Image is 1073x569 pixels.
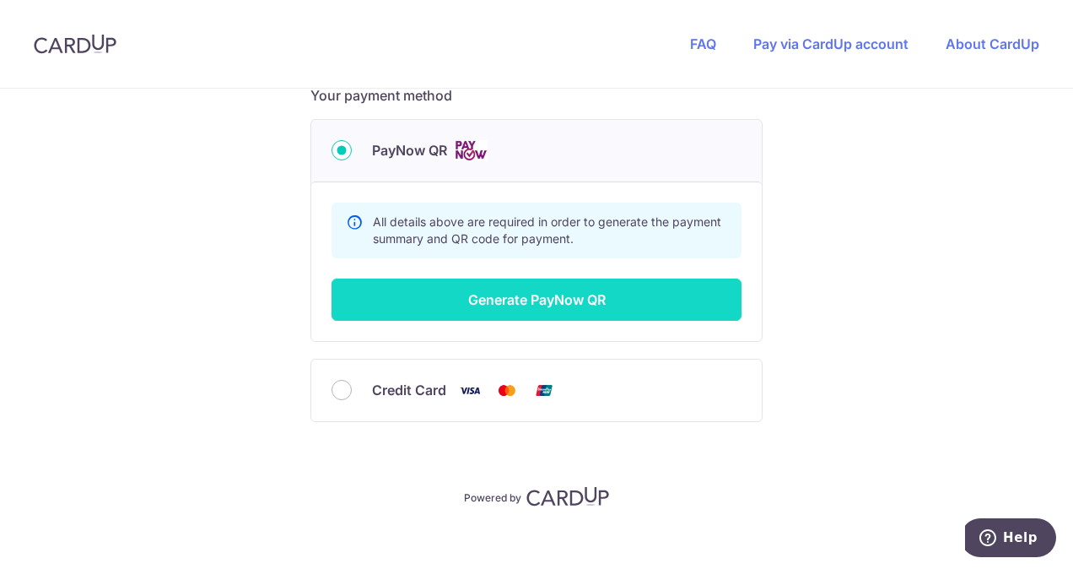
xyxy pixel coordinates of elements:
img: Union Pay [527,380,561,401]
span: All details above are required in order to generate the payment summary and QR code for payment. [373,214,721,246]
div: PayNow QR Cards logo [332,140,741,161]
a: FAQ [690,35,716,52]
iframe: Opens a widget where you can find more information [965,518,1056,561]
button: Generate PayNow QR [332,279,741,321]
img: Cards logo [454,140,488,161]
div: Credit Card Visa Mastercard Union Pay [332,380,741,401]
img: CardUp [526,486,609,507]
img: CardUp [34,34,116,54]
a: About CardUp [946,35,1039,52]
span: Credit Card [372,380,446,400]
a: Pay via CardUp account [753,35,909,52]
img: Mastercard [490,380,524,401]
p: Powered by [464,488,521,505]
h5: Your payment method [310,85,763,106]
span: PayNow QR [372,140,447,160]
img: Visa [453,380,487,401]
